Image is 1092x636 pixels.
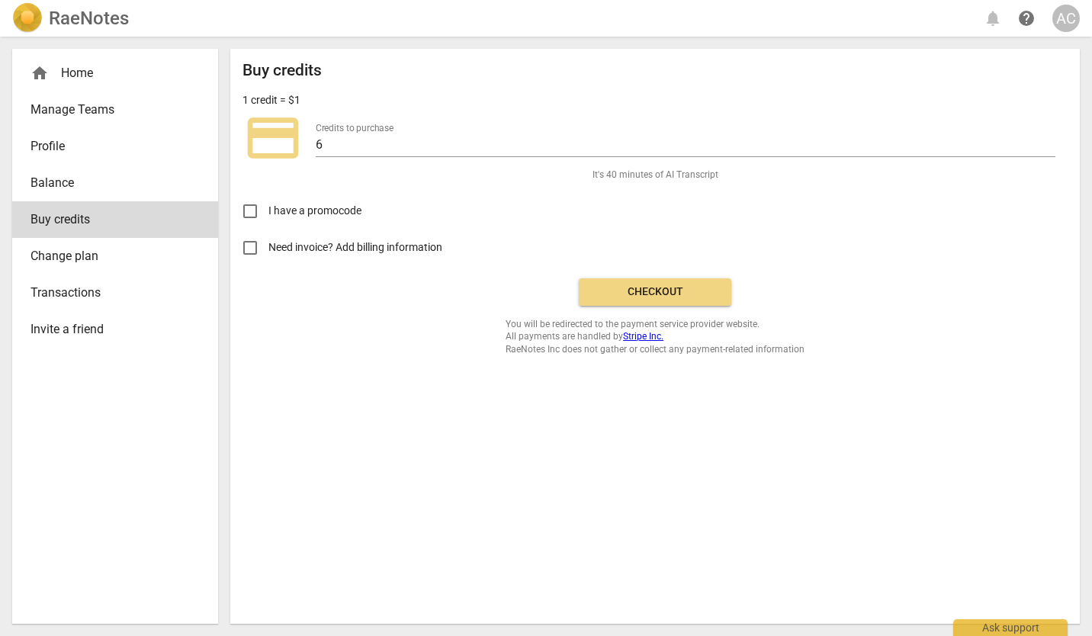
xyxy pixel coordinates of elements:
[49,8,129,29] h2: RaeNotes
[268,239,445,255] span: Need invoice? Add billing information
[316,124,393,133] label: Credits to purchase
[1017,9,1036,27] span: help
[31,320,188,339] span: Invite a friend
[12,55,218,92] div: Home
[268,203,361,219] span: I have a promocode
[12,311,218,348] a: Invite a friend
[31,210,188,229] span: Buy credits
[623,331,663,342] a: Stripe Inc.
[1013,5,1040,32] a: Help
[579,278,731,306] button: Checkout
[12,165,218,201] a: Balance
[506,318,805,356] span: You will be redirected to the payment service provider website. All payments are handled by RaeNo...
[12,3,43,34] img: Logo
[242,92,300,108] p: 1 credit = $1
[31,64,188,82] div: Home
[31,284,188,302] span: Transactions
[12,128,218,165] a: Profile
[12,3,129,34] a: LogoRaeNotes
[12,201,218,238] a: Buy credits
[12,238,218,275] a: Change plan
[31,101,188,119] span: Manage Teams
[31,64,49,82] span: home
[1052,5,1080,32] button: AC
[31,137,188,156] span: Profile
[242,61,322,80] h2: Buy credits
[12,275,218,311] a: Transactions
[591,284,719,300] span: Checkout
[593,169,718,181] span: It's 40 minutes of AI Transcript
[31,247,188,265] span: Change plan
[953,619,1068,636] div: Ask support
[242,108,304,169] span: credit_card
[12,92,218,128] a: Manage Teams
[31,174,188,192] span: Balance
